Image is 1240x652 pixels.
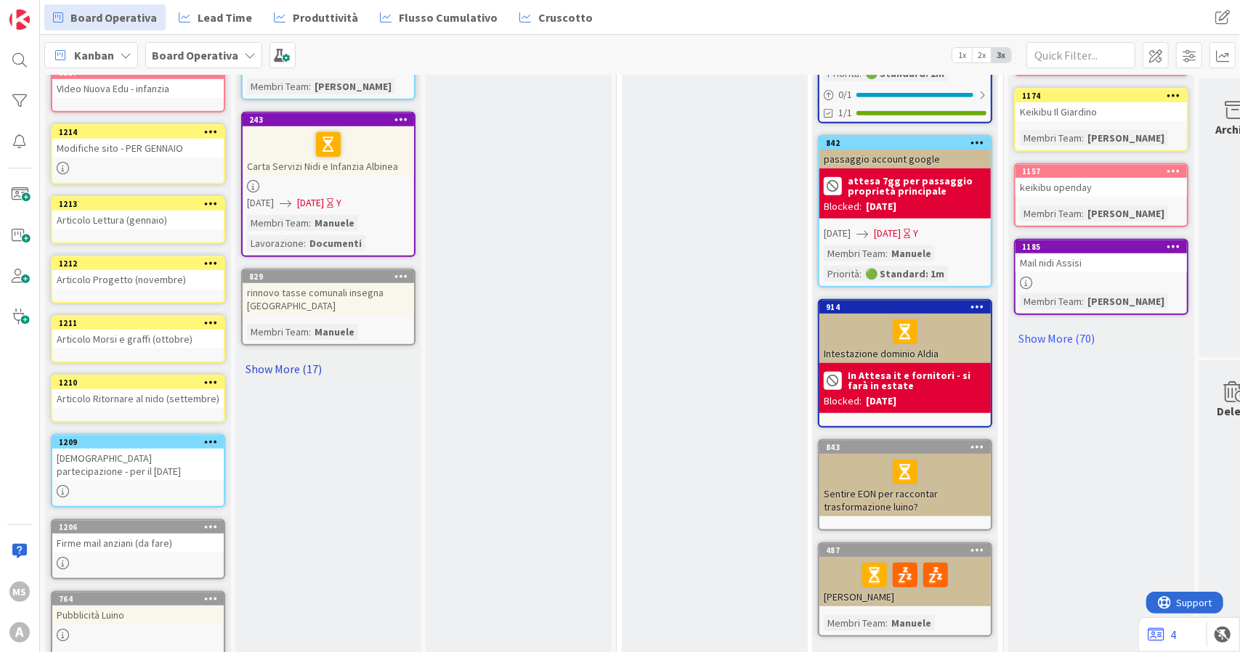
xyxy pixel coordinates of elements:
div: rinnovo tasse comunali insegna [GEOGRAPHIC_DATA] [243,283,414,315]
div: Y [336,195,341,211]
div: 1209 [59,437,224,447]
img: Visit kanbanzone.com [9,9,30,30]
span: [DATE] [297,195,324,211]
span: Lead Time [198,9,252,26]
div: 1214 [59,127,224,137]
span: : [309,215,311,231]
div: 1212Articolo Progetto (novembre) [52,257,224,289]
div: Articolo Lettura (gennaio) [52,211,224,229]
a: Cruscotto [511,4,601,30]
div: 1213 [59,199,224,209]
div: 914 [826,302,991,312]
div: 914Intestazione dominio Aldia [819,301,991,363]
div: Manuele [888,615,935,631]
div: 829 [249,272,414,282]
div: [PERSON_NAME] [311,78,395,94]
div: 1185 [1016,240,1187,253]
span: : [309,324,311,340]
div: 1211 [59,318,224,328]
span: Support [31,2,66,20]
span: 3x [992,48,1011,62]
span: : [886,615,888,631]
span: Kanban [74,46,114,64]
a: Show More (17) [241,357,416,380]
div: MS [9,582,30,602]
span: Cruscotto [538,9,593,26]
div: 764 [52,592,224,606]
div: Documenti [306,235,365,251]
div: [DATE] [866,394,896,409]
div: 842 [826,138,991,148]
span: Board Operativa [70,9,157,26]
b: In Attesa it e fornitori - si farà in estate [848,370,986,391]
div: 842 [819,136,991,150]
div: 1210 [59,378,224,388]
div: 1213 [52,197,224,211]
b: attesa 7gg per passaggio proprietà principale [848,176,986,196]
div: [PERSON_NAME] [1084,130,1168,146]
div: 🟢 Standard: 1m [862,266,948,282]
div: Blocked: [824,394,862,409]
div: 843 [819,441,991,454]
div: 1212 [52,257,224,270]
div: [PERSON_NAME] [819,557,991,606]
span: [DATE] [874,226,901,241]
div: 843Sentire EON per raccontar trasformazione luino? [819,441,991,516]
div: Blocked: [824,199,862,214]
div: 243Carta Servizi Nidi e Infanzia Albinea [243,113,414,176]
div: 1206 [52,521,224,534]
b: Board Operativa [152,48,238,62]
div: Membri Team [824,245,886,261]
a: 4 [1148,626,1176,643]
div: Membri Team [247,78,309,94]
a: Flusso Cumulativo [371,4,506,30]
span: : [1082,130,1084,146]
div: Sentire EON per raccontar trasformazione luino? [819,454,991,516]
div: 1209[DEMOGRAPHIC_DATA] partecipazione - per il [DATE] [52,436,224,481]
div: Carta Servizi Nidi e Infanzia Albinea [243,126,414,176]
div: Firme mail anziani (da fare) [52,534,224,553]
div: Articolo Ritornare al nido (settembre) [52,389,224,408]
div: passaggio account google [819,150,991,168]
span: : [859,266,862,282]
div: Y [913,226,918,241]
div: 1214Modifiche sito - PER GENNAIO [52,126,224,158]
div: A [9,622,30,643]
div: 1217VIdeo Nuova Edu - infanzia [52,66,224,98]
div: 843 [826,442,991,452]
div: 1157 [1016,165,1187,178]
div: VIdeo Nuova Edu - infanzia [52,79,224,98]
div: Membri Team [824,615,886,631]
div: Membri Team [1020,130,1082,146]
div: [DATE] [866,199,896,214]
div: 1157 [1022,166,1187,176]
span: Flusso Cumulativo [399,9,498,26]
div: [PERSON_NAME] [1084,205,1168,221]
div: 1209 [52,436,224,449]
div: keikibu openday [1016,178,1187,197]
div: 829 [243,270,414,283]
span: Produttività [293,9,358,26]
div: [DEMOGRAPHIC_DATA] partecipazione - per il [DATE] [52,449,224,481]
span: : [1082,293,1084,309]
span: 0 / 1 [838,87,852,102]
div: 1174Keikibu Il Giardino [1016,89,1187,121]
div: Manuele [311,324,358,340]
a: Produttività [265,4,367,30]
div: Intestazione dominio Aldia [819,314,991,363]
div: 1212 [59,258,224,269]
div: 842passaggio account google [819,136,991,168]
div: Keikibu Il Giardino [1016,102,1187,121]
span: : [1082,205,1084,221]
div: 1174 [1016,89,1187,102]
div: 1185Mail nidi Assisi [1016,240,1187,272]
span: 1/1 [838,105,852,121]
div: 0/1 [819,86,991,104]
div: Membri Team [247,215,309,231]
div: Articolo Progetto (novembre) [52,270,224,289]
div: Modifiche sito - PER GENNAIO [52,139,224,158]
div: Articolo Morsi e graffi (ottobre) [52,330,224,349]
div: 1213Articolo Lettura (gennaio) [52,197,224,229]
div: 914 [819,301,991,314]
span: 2x [972,48,992,62]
